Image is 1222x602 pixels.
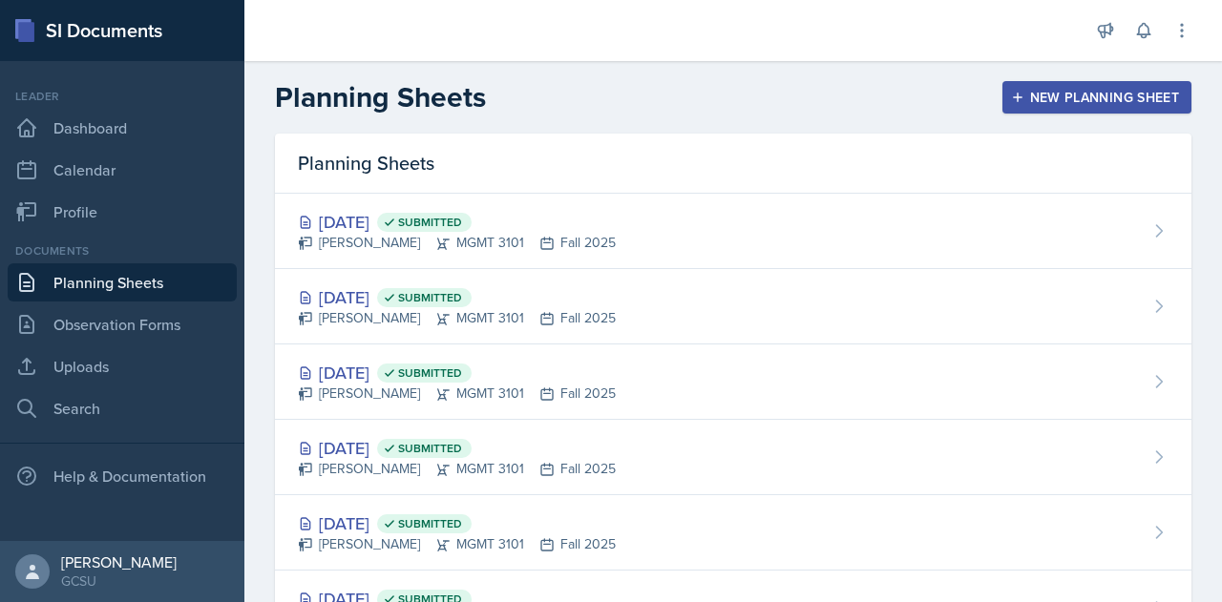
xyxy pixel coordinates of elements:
[1002,81,1191,114] button: New Planning Sheet
[275,194,1191,269] a: [DATE] Submitted [PERSON_NAME]MGMT 3101Fall 2025
[398,215,462,230] span: Submitted
[298,510,616,536] div: [DATE]
[298,284,616,310] div: [DATE]
[275,420,1191,495] a: [DATE] Submitted [PERSON_NAME]MGMT 3101Fall 2025
[298,233,616,253] div: [PERSON_NAME] MGMT 3101 Fall 2025
[61,552,177,571] div: [PERSON_NAME]
[298,360,616,385] div: [DATE]
[8,193,237,231] a: Profile
[8,88,237,105] div: Leader
[8,109,237,147] a: Dashboard
[275,344,1191,420] a: [DATE] Submitted [PERSON_NAME]MGMT 3101Fall 2025
[8,151,237,189] a: Calendar
[61,571,177,591] div: GCSU
[398,290,462,305] span: Submitted
[298,308,616,328] div: [PERSON_NAME] MGMT 3101 Fall 2025
[298,384,616,404] div: [PERSON_NAME] MGMT 3101 Fall 2025
[275,134,1191,194] div: Planning Sheets
[8,389,237,427] a: Search
[298,534,616,554] div: [PERSON_NAME] MGMT 3101 Fall 2025
[275,80,486,114] h2: Planning Sheets
[8,457,237,495] div: Help & Documentation
[275,495,1191,571] a: [DATE] Submitted [PERSON_NAME]MGMT 3101Fall 2025
[1015,90,1179,105] div: New Planning Sheet
[398,516,462,531] span: Submitted
[298,209,616,235] div: [DATE]
[298,435,616,461] div: [DATE]
[8,347,237,385] a: Uploads
[275,269,1191,344] a: [DATE] Submitted [PERSON_NAME]MGMT 3101Fall 2025
[398,365,462,381] span: Submitted
[8,263,237,301] a: Planning Sheets
[398,441,462,456] span: Submitted
[8,305,237,343] a: Observation Forms
[298,459,616,479] div: [PERSON_NAME] MGMT 3101 Fall 2025
[8,242,237,259] div: Documents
